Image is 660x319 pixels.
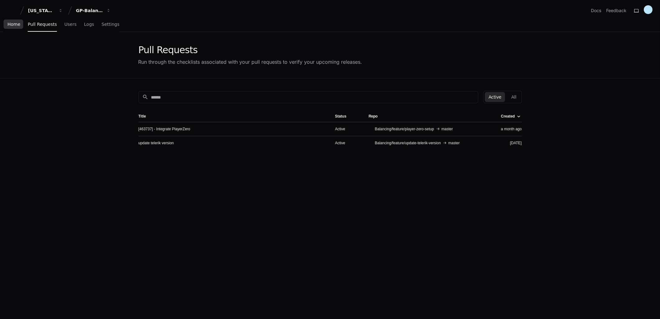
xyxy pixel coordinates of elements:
span: Pull Requests [28,22,57,26]
div: Active [335,127,359,132]
span: Settings [101,22,119,26]
div: Active [335,141,359,146]
button: Active [485,92,505,102]
a: Docs [591,7,601,14]
div: Status [335,114,347,119]
mat-icon: search [143,94,149,100]
a: update telerik version [138,141,174,146]
div: [US_STATE] Pacific [28,7,55,14]
button: [US_STATE] Pacific [26,5,65,16]
span: Logs [84,22,94,26]
div: Status [335,114,359,119]
a: Users [64,17,77,32]
span: master [448,141,460,146]
div: Created [501,114,521,119]
div: a month ago [494,127,522,132]
span: Users [64,22,77,26]
th: Repo [364,111,490,122]
span: master [442,127,453,132]
span: Balancing/feature/update-telerik-version [375,141,441,146]
span: Balancing/feature/player-zero-setup [375,127,434,132]
a: [463737] - Integrate PlayerZero [138,127,190,132]
a: Settings [101,17,119,32]
a: Pull Requests [28,17,57,32]
a: Logs [84,17,94,32]
div: Title [138,114,146,119]
a: Home [7,17,20,32]
button: GP-Balancing [73,5,113,16]
div: GP-Balancing [76,7,103,14]
div: [DATE] [494,141,522,146]
div: Run through the checklists associated with your pull requests to verify your upcoming releases. [138,58,362,66]
button: All [508,92,520,102]
div: Title [138,114,325,119]
span: Home [7,22,20,26]
div: Created [501,114,515,119]
button: Feedback [606,7,626,14]
div: Pull Requests [138,44,362,56]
